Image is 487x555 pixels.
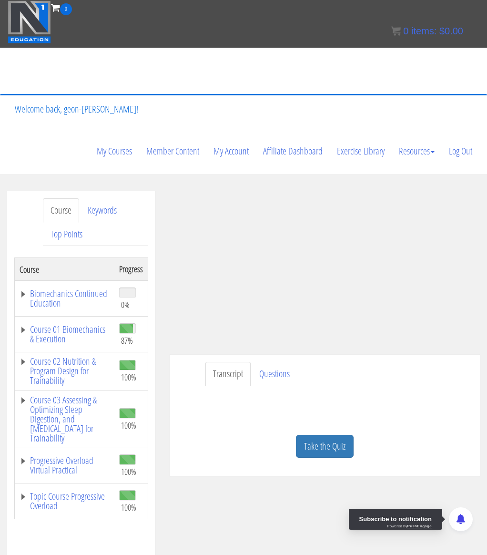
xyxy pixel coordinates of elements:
[8,0,51,43] img: n1-education
[114,258,148,281] th: Progress
[43,198,79,223] a: Course
[20,492,110,511] a: Topic Course Progressive Overload
[387,524,432,528] div: Powered by
[442,128,479,174] a: Log Out
[121,335,133,346] span: 87%
[330,128,392,174] a: Exercise Library
[51,1,72,14] a: 0
[403,26,408,36] span: 0
[206,128,256,174] a: My Account
[43,222,90,247] a: Top Points
[121,502,136,513] span: 100%
[80,198,124,223] a: Keywords
[20,456,110,475] a: Progressive Overload Virtual Practical
[391,26,401,36] img: icon11.png
[439,26,445,36] span: $
[341,43,406,90] a: Trainer Directory
[288,43,341,90] a: Testimonials
[121,420,136,431] span: 100%
[139,128,206,174] a: Member Content
[205,362,251,386] a: Transcript
[256,128,330,174] a: Affiliate Dashboard
[60,3,72,15] span: 0
[359,514,432,524] div: Subscribe to notification
[20,289,110,308] a: Biomechanics Continued Education
[20,395,110,443] a: Course 03 Assessing & Optimizing Sleep Digestion, and [MEDICAL_DATA] for Trainability
[20,325,110,344] a: Course 01 Biomechanics & Execution
[42,43,71,90] a: Certs
[121,372,136,382] span: 100%
[121,466,136,477] span: 100%
[152,43,210,90] a: FREE Course
[411,26,436,36] span: items:
[252,362,297,386] a: Questions
[392,128,442,174] a: Resources
[15,258,114,281] th: Course
[391,26,463,36] a: 0 items: $0.00
[406,43,479,90] a: Terms & Conditions
[407,524,432,528] strong: PushEngage
[439,26,463,36] bdi: 0.00
[246,43,288,90] a: Why N1?
[296,435,354,458] a: Take the Quiz
[71,43,119,90] a: Course List
[90,128,139,174] a: My Courses
[210,43,246,90] a: Contact
[119,43,152,90] a: Events
[121,299,130,310] span: 0%
[8,90,145,128] p: Welcome back, geon-[PERSON_NAME]!
[20,357,110,385] a: Course 02 Nutrition & Program Design for Trainability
